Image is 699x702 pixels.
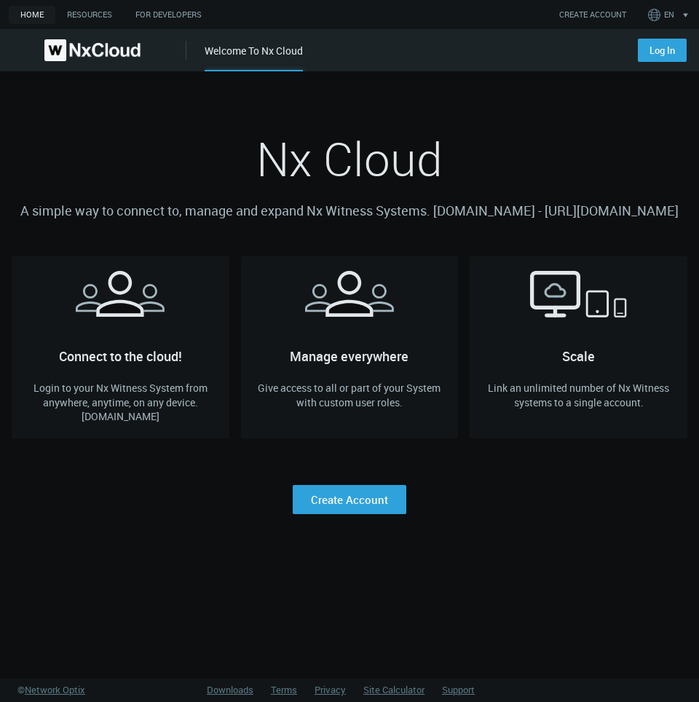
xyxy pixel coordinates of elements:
span: EN [664,9,674,21]
h2: Manage everywhere [241,256,459,366]
a: Privacy [315,683,346,696]
a: CREATE ACCOUNT [559,9,626,21]
a: Support [442,683,475,696]
a: Site Calculator [363,683,424,696]
h4: Give access to all or part of your System with custom user roles. [253,381,447,409]
a: home [9,6,55,24]
a: Connect to the cloud!Login to your Nx Witness System from anywhere, anytime, on any device. [DOMA... [12,256,229,438]
p: A simple way to connect to, manage and expand Nx Witness Systems. [DOMAIN_NAME] - [URL][DOMAIN_NAME] [12,201,687,221]
h2: Connect to the cloud! [12,256,229,366]
a: Resources [55,6,124,24]
a: Downloads [207,683,253,696]
a: ©Network Optix [17,683,85,698]
span: Nx Cloud [256,127,443,190]
h4: Link an unlimited number of Nx Witness systems to a single account. [481,381,676,409]
h4: Login to your Nx Witness System from anywhere, anytime, on any device. [DOMAIN_NAME] [23,381,218,424]
a: Create Account [293,485,406,514]
a: Terms [271,683,297,696]
button: EN [645,3,695,26]
a: ScaleLink an unlimited number of Nx Witness systems to a single account. [470,256,687,438]
span: Network Optix [25,683,85,696]
a: Manage everywhereGive access to all or part of your System with custom user roles. [241,256,459,438]
div: Welcome To Nx Cloud [205,43,303,71]
a: For Developers [124,6,213,24]
img: Nx Cloud logo [44,39,141,61]
h2: Scale [470,256,687,366]
a: Log In [638,39,687,62]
